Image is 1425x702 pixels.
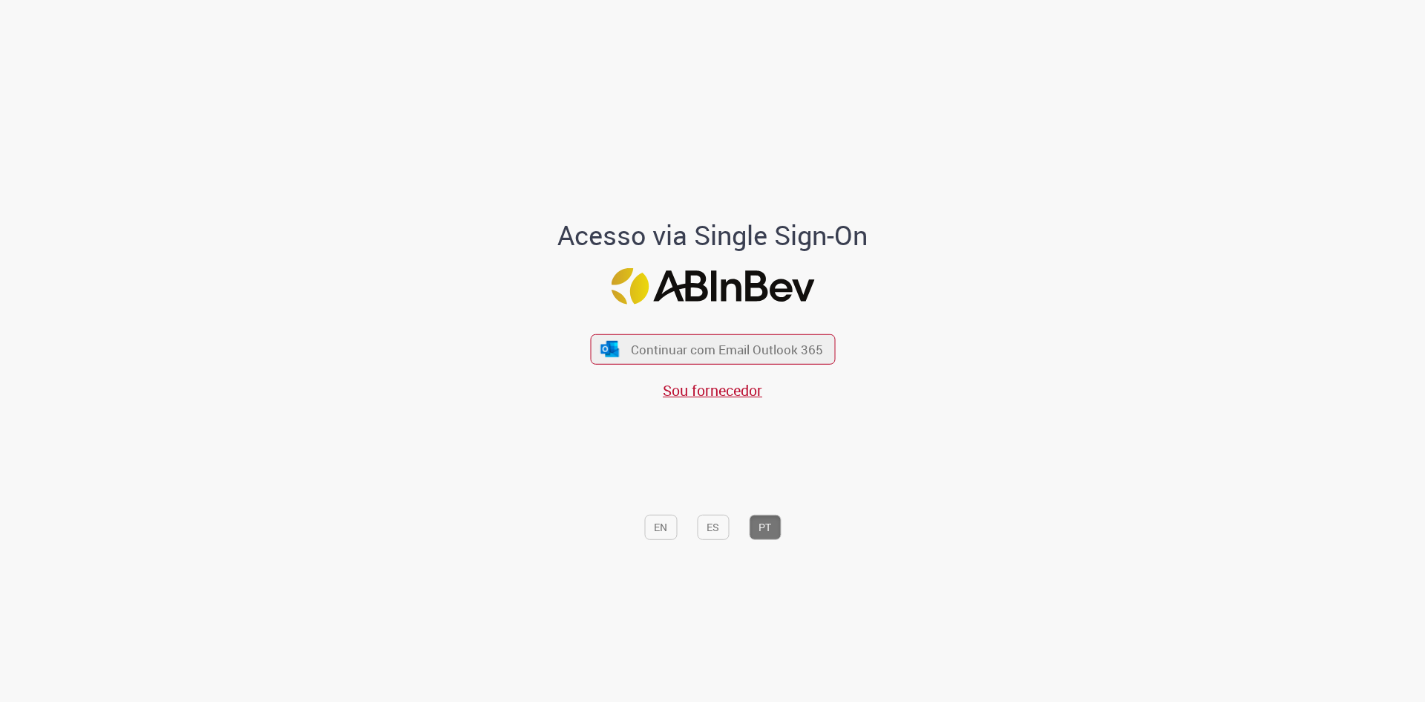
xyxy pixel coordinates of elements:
button: PT [749,515,781,540]
span: Continuar com Email Outlook 365 [631,341,823,358]
button: ES [697,515,729,540]
button: EN [644,515,677,540]
img: ícone Azure/Microsoft 360 [600,341,620,357]
h1: Acesso via Single Sign-On [507,221,919,250]
button: ícone Azure/Microsoft 360 Continuar com Email Outlook 365 [590,334,835,365]
img: Logo ABInBev [611,268,814,305]
a: Sou fornecedor [663,380,762,400]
